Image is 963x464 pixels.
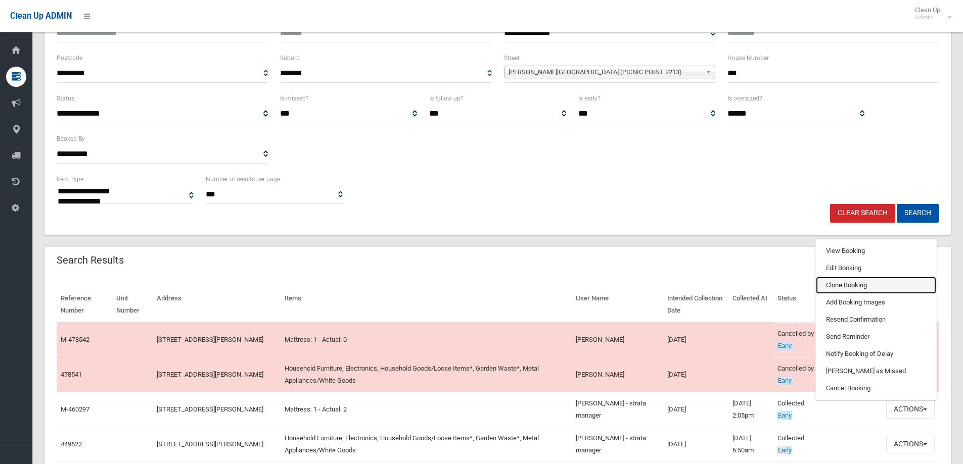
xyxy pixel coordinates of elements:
[773,322,882,357] td: Cancelled by admin before cutoff
[773,392,882,427] td: Collected
[429,93,464,104] label: Is follow up?
[61,336,89,343] a: M-478542
[816,311,936,328] a: Resend Confirmation
[44,250,136,270] header: Search Results
[112,287,153,322] th: Unit Number
[910,6,950,21] span: Clean Up
[663,392,728,427] td: [DATE]
[816,328,936,345] a: Send Reminder
[280,53,300,64] label: Suburb
[281,322,572,357] td: Mattress: 1 - Actual: 0
[206,174,280,185] label: Number of results per page
[281,427,572,461] td: Household Furniture, Electronics, Household Goods/Loose Items*, Garden Waste*, Metal Appliances/W...
[578,93,601,104] label: Is early?
[773,357,882,392] td: Cancelled by admin before cutoff
[10,11,72,21] span: Clean Up ADMIN
[663,287,728,322] th: Intended Collection Date
[61,405,89,413] a: M-460297
[728,427,773,461] td: [DATE] 6:50am
[727,53,769,64] label: House Number
[728,287,773,322] th: Collected At
[727,93,762,104] label: Is oversized?
[773,287,882,322] th: Status
[57,53,82,64] label: Postcode
[777,376,792,385] span: Early
[777,411,792,420] span: Early
[897,204,939,223] button: Search
[830,204,895,223] a: Clear Search
[157,336,263,343] a: [STREET_ADDRESS][PERSON_NAME]
[157,405,263,413] a: [STREET_ADDRESS][PERSON_NAME]
[572,287,664,322] th: User Name
[663,427,728,461] td: [DATE]
[886,435,935,453] button: Actions
[57,133,85,144] label: Booked By
[816,363,936,380] a: [PERSON_NAME] as Missed
[57,174,83,185] label: Item Type
[57,287,112,322] th: Reference Number
[281,357,572,392] td: Household Furniture, Electronics, Household Goods/Loose Items*, Garden Waste*, Metal Appliances/W...
[57,93,74,104] label: Status
[663,357,728,392] td: [DATE]
[280,93,309,104] label: Is missed?
[157,440,263,448] a: [STREET_ADDRESS][PERSON_NAME]
[61,371,82,378] a: 478541
[504,53,520,64] label: Street
[663,322,728,357] td: [DATE]
[816,277,936,294] a: Clone Booking
[777,341,792,350] span: Early
[281,392,572,427] td: Mattress: 1 - Actual: 2
[572,427,664,461] td: [PERSON_NAME] - strata manager
[816,345,936,363] a: Notify Booking of Delay
[281,287,572,322] th: Items
[153,287,281,322] th: Address
[816,242,936,260] a: View Booking
[572,322,664,357] td: [PERSON_NAME]
[915,14,940,21] small: Admin
[816,380,936,397] a: Cancel Booking
[886,400,935,419] button: Actions
[157,371,263,378] a: [STREET_ADDRESS][PERSON_NAME]
[816,260,936,277] a: Edit Booking
[61,440,82,448] a: 449622
[816,294,936,311] a: Add Booking Images
[509,66,702,78] span: [PERSON_NAME][GEOGRAPHIC_DATA] (PICNIC POINT 2213)
[572,357,664,392] td: [PERSON_NAME]
[777,446,792,454] span: Early
[572,392,664,427] td: [PERSON_NAME] - strata manager
[728,392,773,427] td: [DATE] 2:05pm
[773,427,882,461] td: Collected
